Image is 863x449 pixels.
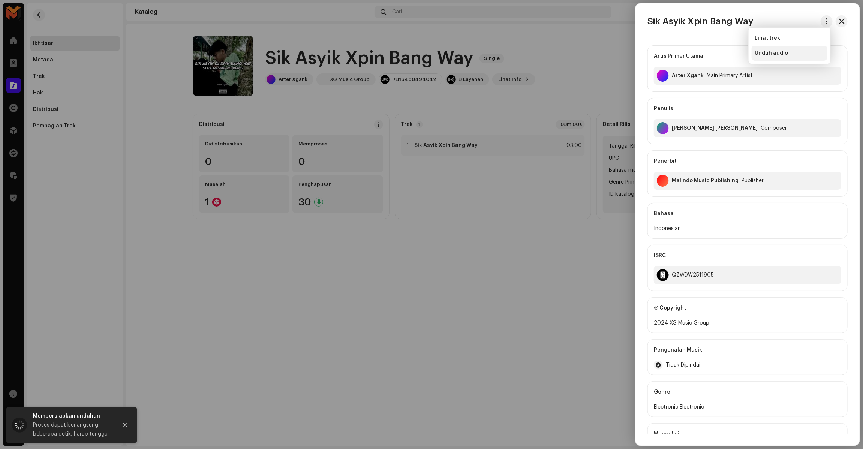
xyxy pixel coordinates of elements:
div: Genre [654,382,841,403]
div: Arifin Ilham Aditya Januar [672,125,758,131]
div: Composer [761,125,787,131]
div: Artis Primer Utama [654,46,841,67]
div: Arter Xgank [672,73,704,79]
div: Main Primary Artist [707,73,753,79]
div: Penulis [654,98,841,119]
div: QZWDW2511905 [672,272,714,278]
div: Muncul di [654,424,841,445]
div: Penerbit [654,151,841,172]
div: 2024 XG Music Group [654,319,841,328]
div: ISRC [654,245,841,266]
h3: Sik Asyik Xpin Bang Way [647,15,753,27]
div: Ⓟ Copyright [654,298,841,319]
div: Electronic,Electronic [654,403,841,412]
div: Bahasa [654,203,841,224]
span: Unduh audio [755,50,788,56]
div: Indonesian [654,224,841,233]
div: Malindo Music Publishing [672,178,739,184]
div: Proses dapat berlangsung beberapa detik, harap tunggu [33,421,112,439]
span: Tidak Dipindai [666,362,700,368]
div: Mempersiapkan unduhan [33,412,112,421]
div: Publisher [742,178,764,184]
span: Lihat trek [755,35,780,41]
div: Pengenalan Musik [654,340,841,361]
button: Close [118,418,133,433]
